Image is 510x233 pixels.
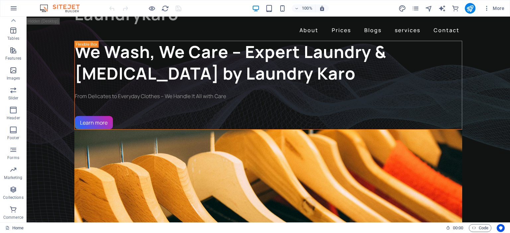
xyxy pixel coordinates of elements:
span: Code [472,224,488,232]
i: On resize automatically adjust zoom level to fit chosen device. [319,5,325,11]
p: Tables [7,36,19,41]
p: Marketing [4,175,22,180]
button: commerce [452,4,460,12]
p: Forms [7,155,19,160]
button: design [398,4,406,12]
i: Commerce [452,5,459,12]
button: Code [469,224,491,232]
button: publish [465,3,475,14]
span: 00 00 [453,224,463,232]
a: Click to cancel selection. Double-click to open Pages [5,224,24,232]
p: Footer [7,135,19,141]
button: reload [161,4,169,12]
button: More [481,3,507,14]
button: text_generator [438,4,446,12]
p: Collections [3,195,23,200]
img: Editor Logo [38,4,88,12]
i: Navigator [425,5,433,12]
button: Usercentrics [497,224,505,232]
h6: 100% [302,4,312,12]
i: Publish [466,5,474,12]
i: Pages (Ctrl+Alt+S) [412,5,419,12]
p: Commerce [3,215,23,220]
button: pages [412,4,420,12]
p: Features [5,56,21,61]
p: Slider [8,95,19,101]
i: Reload page [161,5,169,12]
i: AI Writer [438,5,446,12]
button: Click here to leave preview mode and continue editing [148,4,156,12]
button: navigator [425,4,433,12]
p: Header [7,115,20,121]
span: More [483,5,504,12]
i: Design (Ctrl+Alt+Y) [398,5,406,12]
p: Images [7,76,20,81]
span: : [458,225,459,230]
button: 100% [292,4,315,12]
